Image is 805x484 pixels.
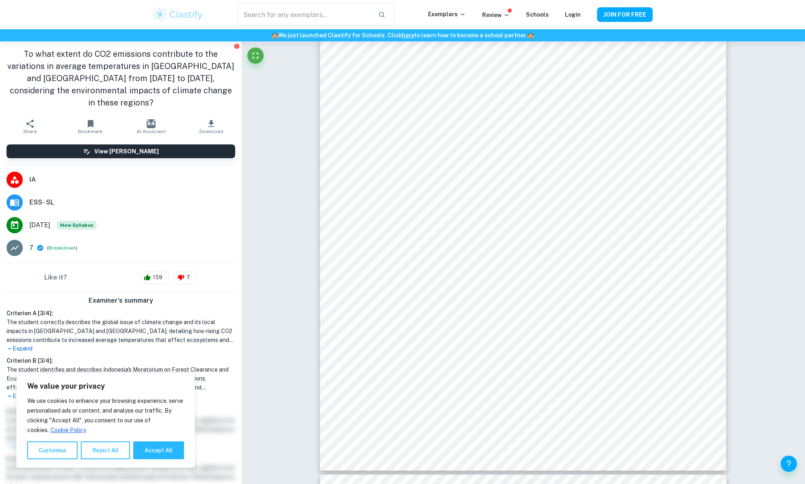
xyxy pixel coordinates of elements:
span: IA [29,175,235,185]
p: Exemplars [428,10,466,19]
span: Bookmark [78,129,103,134]
img: AI Assistant [147,119,156,128]
button: AI Assistant [121,115,181,138]
input: Search for any exemplars... [238,3,372,26]
span: 7 [182,273,195,282]
div: 7 [173,271,197,284]
button: Help and Feedback [781,456,797,472]
button: Fullscreen [247,47,264,64]
h1: To what extent do CO2 emissions contribute to the variations in average temperatures in [GEOGRAPH... [6,48,235,109]
a: Cookie Policy [50,426,87,434]
a: here [402,32,414,39]
p: 7 [29,243,33,253]
button: Breakdown [49,244,76,252]
button: JOIN FOR FREE [597,7,653,22]
button: Bookmark [61,115,121,138]
span: Download [199,129,223,134]
button: View [PERSON_NAME] [6,144,235,158]
div: We value your privacy [16,373,195,468]
button: Customise [27,441,78,459]
p: Review [482,11,510,19]
h6: We just launched Clastify for Schools. Click to learn how to become a school partner. [2,31,803,40]
h6: Criterion B [ 3 / 4 ]: [6,356,235,365]
a: Login [565,11,581,18]
div: Starting from the May 2026 session, the ESS IA requirements have changed. We created this exempla... [57,221,97,230]
button: Accept All [133,441,184,459]
span: [DATE] [29,220,50,230]
button: Report issue [234,43,240,49]
img: Clastify logo [152,6,204,23]
span: 139 [148,273,167,282]
span: ( ) [47,244,77,252]
span: Share [23,129,37,134]
span: New Syllabus [57,221,97,230]
div: 139 [140,271,169,284]
p: We use cookies to enhance your browsing experience, serve personalised ads or content, and analys... [27,396,184,435]
span: 🏫 [271,32,278,39]
p: Expand [6,392,235,400]
h6: View [PERSON_NAME] [94,147,159,156]
h6: Examiner's summary [3,296,238,305]
p: Expand [6,344,235,353]
h1: The student identifies and describes Indonesia's Moratorium on Forest Clearance and Ecuador's con... [6,365,235,392]
h6: Criterion A [ 3 / 4 ]: [6,309,235,318]
span: AI Assistant [136,129,166,134]
span: 🏫 [527,32,534,39]
a: Schools [526,11,549,18]
button: Download [181,115,242,138]
p: We value your privacy [27,381,184,391]
h6: Like it? [44,273,67,282]
button: Reject All [81,441,130,459]
h1: The student correctly describes the global issue of climate change and its local impacts in [GEOG... [6,318,235,344]
span: ESS - SL [29,198,235,207]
